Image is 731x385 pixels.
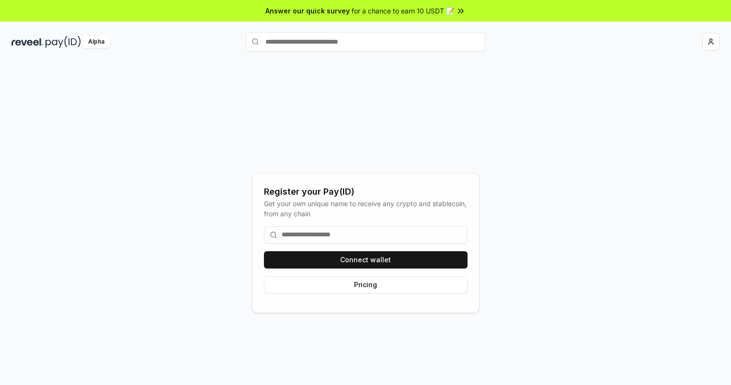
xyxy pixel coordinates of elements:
div: Register your Pay(ID) [264,185,468,198]
img: reveel_dark [11,36,44,48]
div: Get your own unique name to receive any crypto and stablecoin, from any chain [264,198,468,219]
button: Pricing [264,276,468,293]
span: Answer our quick survey [265,6,350,16]
div: Alpha [83,36,110,48]
span: for a chance to earn 10 USDT 📝 [352,6,454,16]
button: Connect wallet [264,251,468,268]
img: pay_id [46,36,81,48]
